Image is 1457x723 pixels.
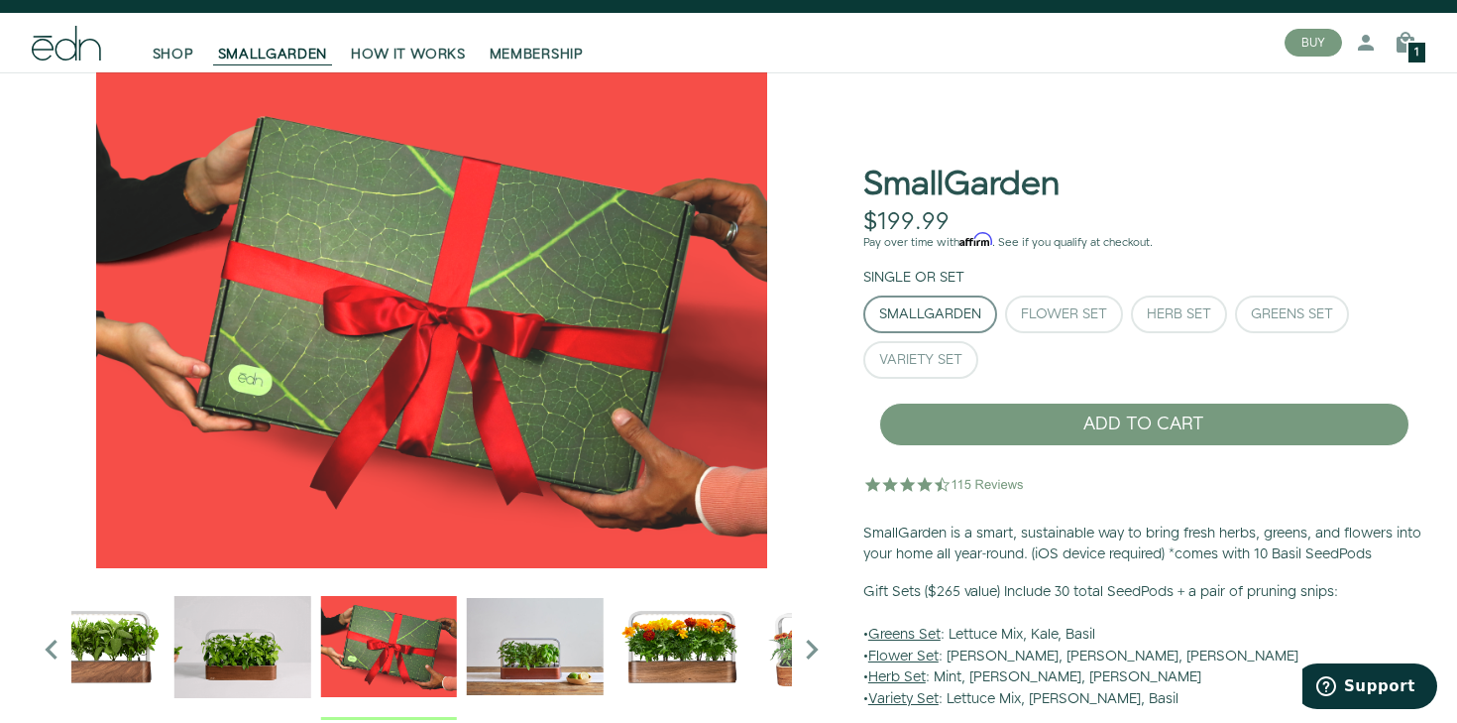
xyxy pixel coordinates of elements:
div: 6 / 6 [759,578,895,719]
img: edn-smallgarden-marigold-hero-SLV-2000px_1024x.png [613,578,748,714]
button: Variety Set [863,341,978,379]
button: Flower Set [1005,296,1123,333]
span: 1 [1414,48,1419,59]
button: Herb Set [1131,296,1227,333]
div: Greens Set [1251,307,1333,321]
a: HOW IT WORKS [339,21,477,64]
u: Greens Set [868,625,941,645]
img: Official-EDN-SMALLGARDEN-HERB-HERO-SLV-2000px_1024x.png [29,578,165,714]
h1: SmallGarden [863,167,1060,203]
i: Previous slide [32,630,71,669]
i: Next slide [792,630,832,669]
img: edn-smallgarden_1024x.jpg [759,578,895,714]
div: 5 / 6 [613,578,748,719]
div: Herb Set [1147,307,1211,321]
p: Pay over time with . See if you qualify at checkout. [863,234,1425,252]
a: SHOP [141,21,206,64]
span: SHOP [153,45,194,64]
button: ADD TO CART [879,403,1409,446]
u: Herb Set [868,667,926,687]
u: Flower Set [868,647,939,666]
button: SmallGarden [863,296,997,333]
img: edn-smallgarden-mixed-herbs-table-product-2000px_1024x.jpg [467,578,603,714]
a: MEMBERSHIP [478,21,596,64]
div: 1 / 6 [29,578,165,719]
img: edn-trim-basil.2021-09-07_14_55_24_1024x.gif [174,578,310,714]
img: EMAILS_-_Holiday_21_PT1_28_9986b34a-7908-4121-b1c1-9595d1e43abe_1024x.png [321,578,457,714]
span: MEMBERSHIP [490,45,584,64]
p: • : Lettuce Mix, Kale, Basil • : [PERSON_NAME], [PERSON_NAME], [PERSON_NAME] • : Mint, [PERSON_NA... [863,582,1425,711]
iframe: Opens a widget where you can find more information [1302,663,1437,713]
span: Affirm [959,233,992,247]
div: 4 / 6 [467,578,603,719]
div: 2 / 6 [174,578,310,719]
img: 4.5 star rating [863,464,1027,504]
p: SmallGarden is a smart, sustainable way to bring fresh herbs, greens, and flowers into your home ... [863,524,1425,566]
label: Single or Set [863,268,964,288]
div: Flower Set [1021,307,1107,321]
img: EMAILS_-_Holiday_21_PT1_28_9986b34a-7908-4121-b1c1-9595d1e43abe_4096x.png [32,72,832,568]
span: SMALLGARDEN [218,45,328,64]
div: Variety Set [879,353,962,367]
b: Gift Sets ($265 value) Include 30 total SeedPods + a pair of pruning snips: [863,582,1338,602]
span: HOW IT WORKS [351,45,465,64]
a: SMALLGARDEN [206,21,340,64]
div: SmallGarden [879,307,981,321]
div: 3 / 6 [321,578,457,719]
button: Greens Set [1235,296,1349,333]
div: $199.99 [863,208,950,237]
u: Variety Set [868,689,939,709]
div: 3 / 6 [32,72,832,568]
button: BUY [1285,29,1342,57]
